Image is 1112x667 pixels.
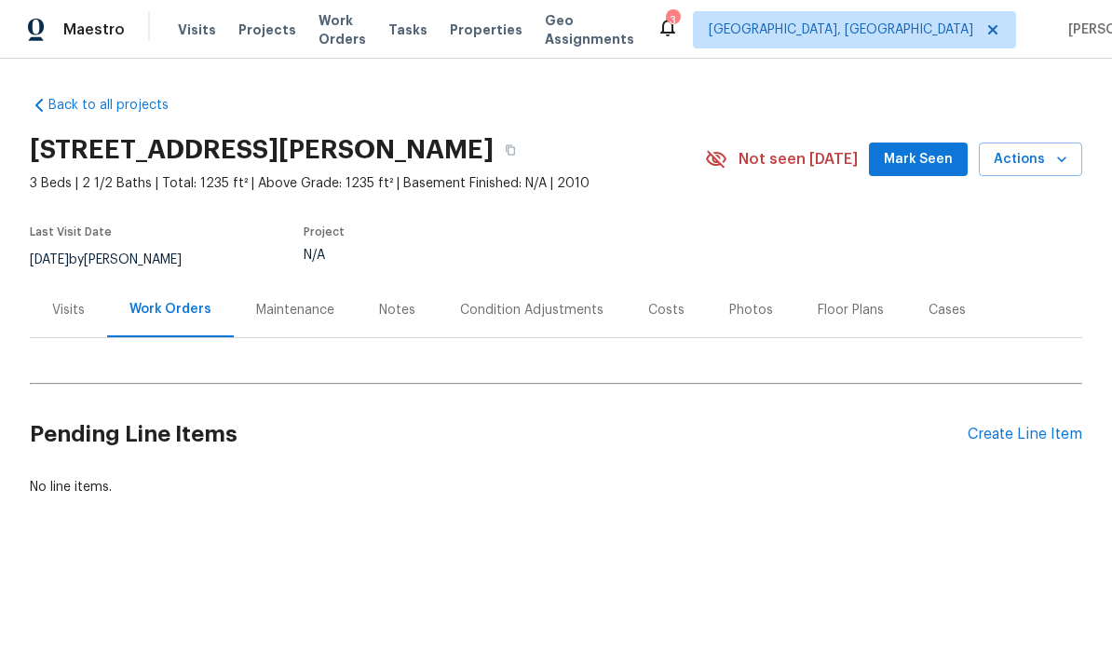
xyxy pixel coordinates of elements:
h2: [STREET_ADDRESS][PERSON_NAME] [30,141,494,159]
div: Cases [929,301,966,320]
div: Costs [648,301,685,320]
span: Project [304,226,345,238]
span: Properties [450,20,522,39]
span: Visits [178,20,216,39]
div: Floor Plans [818,301,884,320]
span: 3 Beds | 2 1/2 Baths | Total: 1235 ft² | Above Grade: 1235 ft² | Basement Finished: N/A | 2010 [30,174,705,193]
button: Mark Seen [869,143,968,177]
div: Photos [729,301,773,320]
span: Maestro [63,20,125,39]
div: Notes [379,301,415,320]
span: Geo Assignments [545,11,634,48]
span: Last Visit Date [30,226,112,238]
span: Not seen [DATE] [739,150,858,169]
div: Work Orders [129,300,211,319]
span: [GEOGRAPHIC_DATA], [GEOGRAPHIC_DATA] [709,20,973,39]
div: Visits [52,301,85,320]
a: Back to all projects [30,96,209,115]
button: Actions [979,143,1082,177]
div: Condition Adjustments [460,301,603,320]
span: Actions [994,148,1067,171]
button: Copy Address [494,133,527,167]
h2: Pending Line Items [30,391,968,478]
span: Mark Seen [884,148,953,171]
div: Maintenance [256,301,334,320]
div: No line items. [30,478,1082,497]
span: Tasks [388,23,427,36]
div: by [PERSON_NAME] [30,249,204,271]
span: Work Orders [319,11,366,48]
div: 3 [666,11,679,30]
div: N/A [304,249,661,262]
div: Create Line Item [968,426,1082,443]
span: Projects [238,20,296,39]
span: [DATE] [30,253,69,266]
